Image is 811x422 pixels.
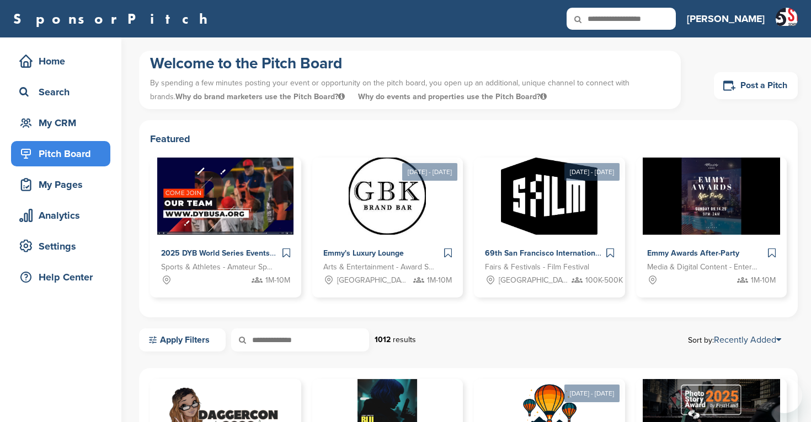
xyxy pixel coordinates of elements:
[564,385,620,402] div: [DATE] - [DATE]
[358,92,547,101] span: Why do events and properties use the Pitch Board?
[150,73,670,106] p: By spending a few minutes posting your event or opportunity on the pitch board, you open up an ad...
[17,144,110,164] div: Pitch Board
[17,267,110,287] div: Help Center
[767,378,802,413] iframe: Button to launch messaging window
[349,158,426,235] img: Sponsorpitch &
[17,51,110,71] div: Home
[501,158,597,235] img: Sponsorpitch &
[323,261,436,273] span: Arts & Entertainment - Award Show
[647,248,739,258] span: Emmy Awards After-Party
[150,131,787,147] h2: Featured
[427,274,452,286] span: 1M-10M
[474,140,625,297] a: [DATE] - [DATE] Sponsorpitch & 69th San Francisco International Film Festival Fairs & Festivals -...
[11,172,110,197] a: My Pages
[17,82,110,102] div: Search
[485,248,650,258] span: 69th San Francisco International Film Festival
[161,261,274,273] span: Sports & Athletes - Amateur Sports Leagues
[17,175,110,194] div: My Pages
[647,261,760,273] span: Media & Digital Content - Entertainment
[11,79,110,105] a: Search
[265,274,290,286] span: 1M-10M
[564,163,620,181] div: [DATE] - [DATE]
[11,48,110,74] a: Home
[485,261,589,273] span: Fairs & Festivals - Film Festival
[17,113,110,133] div: My CRM
[337,274,407,286] span: [GEOGRAPHIC_DATA], [GEOGRAPHIC_DATA]
[323,248,404,258] span: Emmy's Luxury Lounge
[139,328,226,351] a: Apply Filters
[751,274,776,286] span: 1M-10M
[17,205,110,225] div: Analytics
[687,7,765,31] a: [PERSON_NAME]
[150,158,301,297] a: Sponsorpitch & 2025 DYB World Series Events Sports & Athletes - Amateur Sports Leagues 1M-10M
[393,335,416,344] span: results
[175,92,347,101] span: Why do brand marketers use the Pitch Board?
[161,248,270,258] span: 2025 DYB World Series Events
[17,236,110,256] div: Settings
[312,140,463,297] a: [DATE] - [DATE] Sponsorpitch & Emmy's Luxury Lounge Arts & Entertainment - Award Show [GEOGRAPHIC...
[11,264,110,290] a: Help Center
[13,12,215,26] a: SponsorPitch
[714,72,798,99] a: Post a Pitch
[643,158,780,235] img: Sponsorpitch &
[150,53,670,73] h1: Welcome to the Pitch Board
[687,11,765,26] h3: [PERSON_NAME]
[688,336,781,344] span: Sort by:
[636,158,787,297] a: Sponsorpitch & Emmy Awards After-Party Media & Digital Content - Entertainment 1M-10M
[11,203,110,228] a: Analytics
[499,274,569,286] span: [GEOGRAPHIC_DATA], [GEOGRAPHIC_DATA]
[11,141,110,166] a: Pitch Board
[585,274,623,286] span: 100K-500K
[402,163,457,181] div: [DATE] - [DATE]
[375,335,391,344] strong: 1012
[157,158,294,235] img: Sponsorpitch &
[11,110,110,136] a: My CRM
[11,234,110,259] a: Settings
[714,334,781,345] a: Recently Added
